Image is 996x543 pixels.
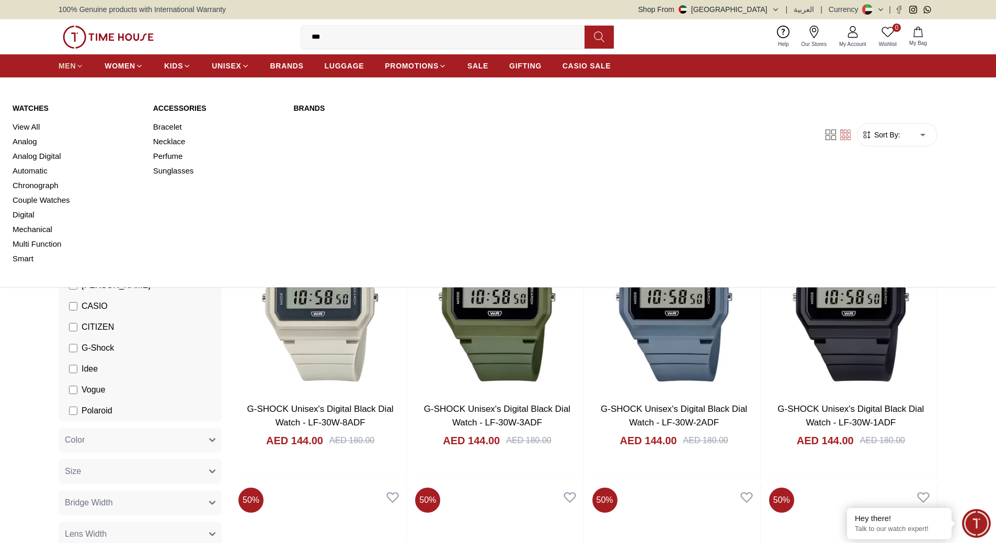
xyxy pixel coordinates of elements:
a: G-SHOCK Unisex's Digital Black Dial Watch - LF-30W-8ADF [247,404,394,428]
div: Hey there! [855,513,944,524]
span: SALE [467,61,488,71]
a: PROMOTIONS [385,56,447,75]
a: G-SHOCK Unisex's Digital Black Dial Watch - LF-30W-3ADF [424,404,570,428]
a: G-SHOCK Unisex's Digital Black Dial Watch - LF-30W-1ADF [777,404,924,428]
a: View All [13,120,141,134]
a: Sunglasses [153,164,281,178]
div: AED 180.00 [683,434,728,447]
button: Sort By: [862,130,900,140]
img: Slazenger [293,189,354,249]
span: Our Stores [797,40,831,48]
a: Perfume [153,149,281,164]
a: Analog Digital [13,149,141,164]
input: G-Shock [69,344,77,352]
a: SALE [467,56,488,75]
a: Brands [293,103,562,113]
div: AED 180.00 [329,434,374,447]
a: Facebook [895,6,903,14]
span: UNISEX [212,61,241,71]
span: Color [65,434,85,446]
div: AED 180.00 [860,434,905,447]
span: Idee [82,363,98,375]
a: Help [772,24,795,50]
span: 50 % [415,488,440,513]
a: Chronograph [13,178,141,193]
a: Digital [13,207,141,222]
span: Lens Width [65,528,107,540]
a: Mechanical [13,222,141,237]
a: Accessories [153,103,281,113]
a: Smart [13,251,141,266]
span: 0 [892,24,901,32]
a: Bracelet [153,120,281,134]
h4: AED 144.00 [797,433,854,448]
span: My Bag [905,39,931,47]
img: ... [63,26,154,49]
span: Help [774,40,793,48]
a: Watches [13,103,141,113]
span: BRANDS [270,61,304,71]
a: Automatic [13,164,141,178]
span: 100% Genuine products with International Warranty [59,4,226,15]
span: GIFTING [509,61,542,71]
div: AED 180.00 [506,434,551,447]
a: Whatsapp [923,6,931,14]
a: Our Stores [795,24,833,50]
a: CASIO SALE [563,56,611,75]
span: | [820,4,822,15]
input: Polaroid [69,407,77,415]
div: Currency [829,4,863,15]
span: | [786,4,788,15]
h4: AED 144.00 [443,433,500,448]
a: Necklace [153,134,281,149]
span: PROMOTIONS [385,61,439,71]
a: 0Wishlist [873,24,903,50]
a: MEN [59,56,84,75]
button: Bridge Width [59,490,222,515]
a: G-SHOCK Unisex's Digital Black Dial Watch - LF-30W-2ADF [601,404,747,428]
a: KIDS [164,56,191,75]
button: My Bag [903,25,933,49]
span: Bridge Width [65,496,113,509]
img: United Arab Emirates [679,5,687,14]
span: CASIO [82,300,108,313]
h4: AED 144.00 [266,433,323,448]
span: CITIZEN [82,321,114,333]
p: Talk to our watch expert! [855,525,944,534]
span: MEN [59,61,76,71]
input: CASIO [69,302,77,310]
a: Couple Watches [13,193,141,207]
a: UNISEX [212,56,249,75]
span: Sort By: [872,130,900,140]
span: My Account [835,40,871,48]
div: Chat Widget [962,509,991,538]
span: WOMEN [105,61,135,71]
span: Vogue [82,384,105,396]
span: LUGGAGE [325,61,364,71]
span: 50 % [592,488,617,513]
a: Multi Function [13,237,141,251]
span: CASIO SALE [563,61,611,71]
a: LUGGAGE [325,56,364,75]
a: WOMEN [105,56,143,75]
button: Size [59,459,222,484]
span: 50 % [769,488,794,513]
a: Analog [13,134,141,149]
button: العربية [794,4,814,15]
span: Wishlist [875,40,901,48]
h4: AED 144.00 [620,433,677,448]
span: KIDS [164,61,183,71]
a: BRANDS [270,56,304,75]
span: 50 % [238,488,264,513]
button: Shop From[GEOGRAPHIC_DATA] [638,4,780,15]
a: GIFTING [509,56,542,75]
input: CITIZEN [69,323,77,331]
input: Idee [69,365,77,373]
span: G-Shock [82,342,114,354]
button: Color [59,428,222,453]
span: | [889,4,891,15]
a: Instagram [909,6,917,14]
span: Size [65,465,81,478]
span: Polaroid [82,405,112,417]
